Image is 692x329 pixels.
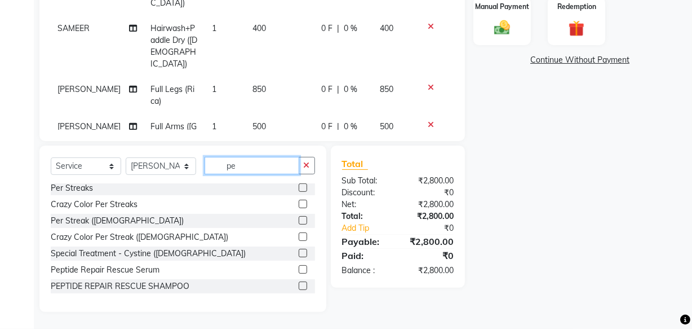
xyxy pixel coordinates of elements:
[51,231,228,243] div: Crazy Color Per Streak ([DEMOGRAPHIC_DATA])
[150,23,197,69] span: Hairwash+Paddle Dry ([DEMOGRAPHIC_DATA])
[337,84,339,95] span: |
[398,210,462,222] div: ₹2,800.00
[409,222,462,234] div: ₹0
[57,84,121,94] span: [PERSON_NAME]
[57,23,90,33] span: SAMEER
[321,121,332,133] span: 0 F
[51,182,93,194] div: Per Streaks
[334,265,398,277] div: Balance :
[212,23,216,33] span: 1
[398,235,462,248] div: ₹2,800.00
[334,222,409,234] a: Add Tip
[344,121,357,133] span: 0 %
[212,121,216,131] span: 1
[564,19,589,38] img: _gift.svg
[476,54,684,66] a: Continue Without Payment
[51,280,189,292] div: PEPTIDE REPAIR RESCUE SHAMPOO
[212,84,216,94] span: 1
[344,23,357,34] span: 0 %
[380,23,393,33] span: 400
[150,121,197,155] span: Full Arms ([GEOGRAPHIC_DATA])
[334,187,398,199] div: Discount:
[334,175,398,187] div: Sub Total:
[51,199,137,210] div: Crazy Color Per Streaks
[205,157,299,174] input: Search or Scan
[398,265,462,277] div: ₹2,800.00
[51,248,246,260] div: Special Treatment - Cystine ([DEMOGRAPHIC_DATA])
[557,2,596,12] label: Redemption
[51,215,184,227] div: Per Streak ([DEMOGRAPHIC_DATA])
[342,158,368,170] span: Total
[334,235,398,248] div: Payable:
[252,84,266,94] span: 850
[334,210,398,222] div: Total:
[380,121,393,131] span: 500
[380,84,393,94] span: 850
[334,249,398,262] div: Paid:
[475,2,529,12] label: Manual Payment
[334,199,398,210] div: Net:
[337,121,339,133] span: |
[252,121,266,131] span: 500
[398,199,462,210] div: ₹2,800.00
[398,187,462,199] div: ₹0
[252,23,266,33] span: 400
[398,175,462,187] div: ₹2,800.00
[398,249,462,262] div: ₹0
[321,84,332,95] span: 0 F
[344,84,357,95] span: 0 %
[337,23,339,34] span: |
[57,121,121,131] span: [PERSON_NAME]
[51,264,159,276] div: Peptide Repair Rescue Serum
[321,23,332,34] span: 0 F
[150,84,194,106] span: Full Legs (Rica)
[489,19,515,37] img: _cash.svg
